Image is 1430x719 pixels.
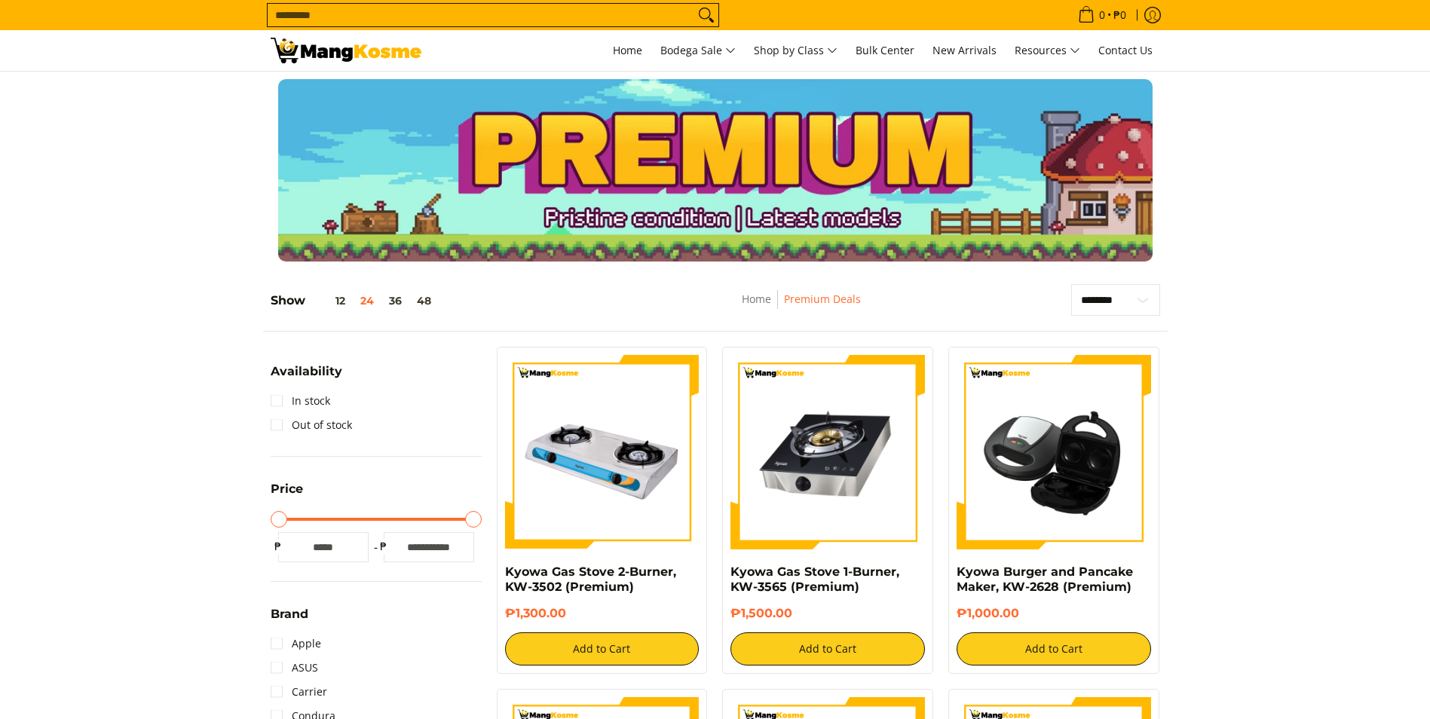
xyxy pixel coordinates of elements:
span: Price [271,483,303,495]
a: Resources [1007,30,1088,71]
img: kyowa-burger-and-pancake-maker-premium-full-view-mang-kosme [957,355,1151,549]
img: Premium Deals: Best Premium Home Appliances Sale l Mang Kosme [271,38,421,63]
span: Shop by Class [754,41,837,60]
a: ASUS [271,656,318,680]
a: Bodega Sale [653,30,743,71]
span: Contact Us [1098,43,1153,57]
span: ₱0 [1111,10,1128,20]
a: Home [742,292,771,306]
button: Add to Cart [730,632,925,665]
span: Bulk Center [856,43,914,57]
span: • [1073,7,1131,23]
a: Apple [271,632,321,656]
h6: ₱1,500.00 [730,606,925,621]
span: 0 [1097,10,1107,20]
a: Carrier [271,680,327,704]
span: ₱ [376,539,391,554]
a: New Arrivals [925,30,1004,71]
button: Add to Cart [957,632,1151,665]
button: Add to Cart [505,632,700,665]
span: New Arrivals [932,43,997,57]
button: 12 [305,295,353,307]
h6: ₱1,000.00 [957,606,1151,621]
a: Kyowa Gas Stove 2-Burner, KW-3502 (Premium) [505,564,676,594]
span: Home [613,43,642,57]
h6: ₱1,300.00 [505,606,700,621]
summary: Open [271,483,303,506]
button: 24 [353,295,381,307]
span: Availability [271,366,342,378]
button: 36 [381,295,409,307]
nav: Main Menu [436,30,1160,71]
a: Out of stock [271,413,352,437]
button: 48 [409,295,439,307]
span: Bodega Sale [660,41,736,60]
span: Brand [271,608,308,620]
img: kyowa-2-burner-gas-stove-stainless-steel-premium-full-view-mang-kosme [505,355,700,549]
summary: Open [271,366,342,389]
a: Premium Deals [784,292,861,306]
summary: Open [271,608,308,632]
button: Search [694,4,718,26]
a: In stock [271,389,330,413]
span: Resources [1015,41,1080,60]
a: Bulk Center [848,30,922,71]
a: Kyowa Burger and Pancake Maker, KW-2628 (Premium) [957,564,1133,594]
a: Shop by Class [746,30,845,71]
h5: Show [271,293,439,308]
img: kyowa-tempered-glass-single-gas-burner-full-view-mang-kosme [730,355,925,549]
a: Kyowa Gas Stove 1-Burner, KW-3565 (Premium) [730,564,899,594]
span: ₱ [271,539,286,554]
nav: Breadcrumbs [638,290,965,324]
a: Home [605,30,650,71]
a: Contact Us [1091,30,1160,71]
